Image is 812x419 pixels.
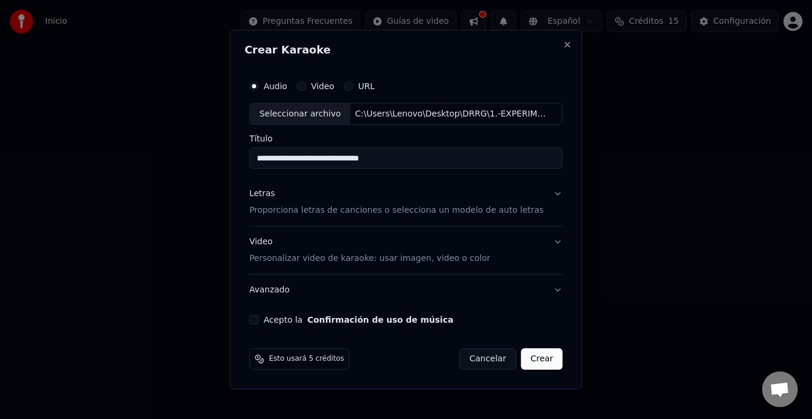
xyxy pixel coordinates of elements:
[263,316,453,324] label: Acepto la
[358,82,374,90] label: URL
[249,179,562,226] button: LetrasProporciona letras de canciones o selecciona un modelo de auto letras
[249,205,543,217] p: Proporciona letras de canciones o selecciona un modelo de auto letras
[350,108,552,120] div: C:\Users\Lenovo\Desktop\DRRG\1.-EXPERIMENTOS\un-beso-y-una-[PERSON_NAME]-remastered-2016.mp3
[250,103,350,125] div: Seleccionar archivo
[269,354,344,364] span: Esto usará 5 créditos
[307,316,454,324] button: Acepto la
[311,82,334,90] label: Video
[249,275,562,305] button: Avanzado
[249,135,562,143] label: Título
[249,227,562,275] button: VideoPersonalizar video de karaoke: usar imagen, video o color
[249,237,490,265] div: Video
[521,348,562,370] button: Crear
[249,253,490,264] p: Personalizar video de karaoke: usar imagen, video o color
[249,188,275,200] div: Letras
[244,45,567,55] h2: Crear Karaoke
[263,82,287,90] label: Audio
[459,348,517,370] button: Cancelar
